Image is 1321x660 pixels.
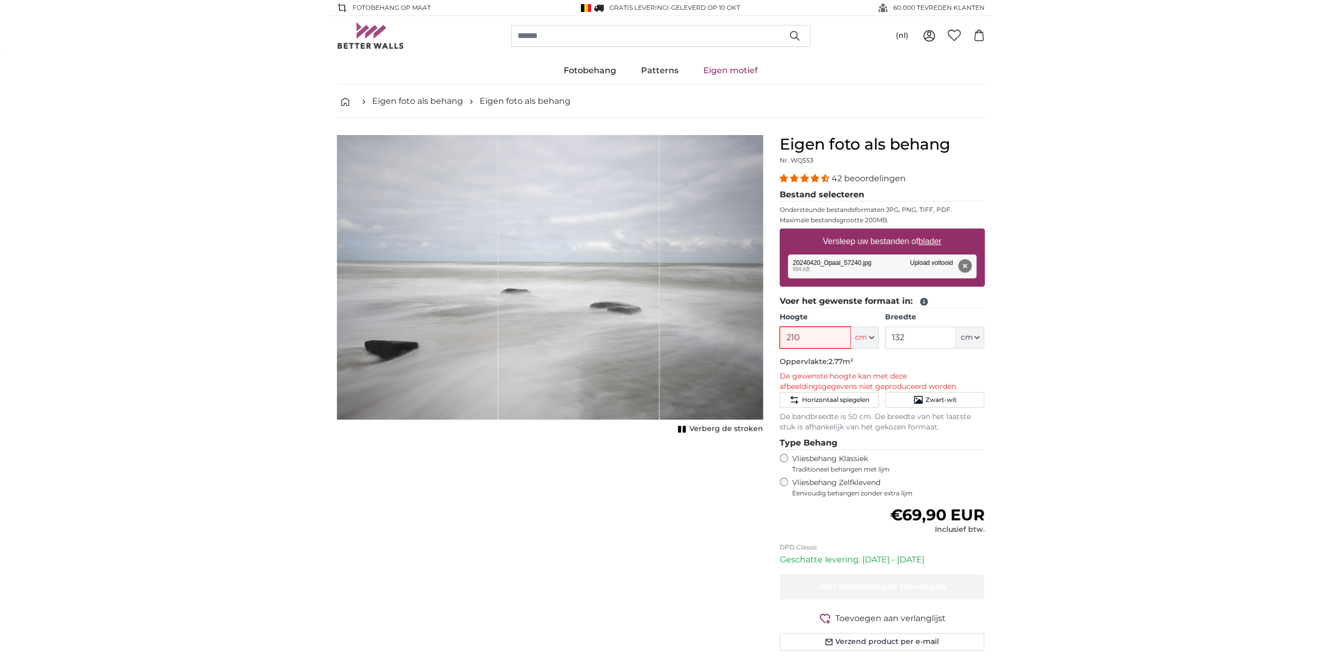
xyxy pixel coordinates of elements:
[691,57,770,84] a: Eigen motief
[372,95,463,107] a: Eigen foto als behang
[792,489,985,497] span: Eenvoudig behangen zonder extra lijm
[890,505,984,524] span: €69,90 EUR
[780,554,985,566] p: Geschatte levering: [DATE] - [DATE]
[780,173,832,183] span: 4.38 stars
[780,135,985,154] h1: Eigen foto als behang
[801,396,869,404] span: Horizontaal spiegelen
[337,22,404,49] img: Betterwalls
[855,332,867,343] span: cm
[918,237,941,246] u: blader
[819,231,946,252] label: Versleep uw bestanden of
[792,465,965,474] span: Traditioneel behangen met lijm
[956,327,984,348] button: cm
[669,4,740,11] span: -
[792,454,965,474] label: Vliesbehang Klassiek
[819,582,946,591] span: Aan winkelwagen toevoegen
[689,424,763,434] span: Verberg de stroken
[890,524,984,535] div: Inclusief btw.
[337,135,763,436] div: 1 of 1
[885,312,984,322] label: Breedte
[925,396,957,404] span: Zwart-wit
[352,3,431,12] span: FOTOBEHANG OP MAAT
[832,173,906,183] span: 42 beoordelingen
[780,437,985,450] legend: Type Behang
[960,332,972,343] span: cm
[780,188,985,201] legend: Bestand selecteren
[893,3,985,12] span: 60.000 TEVREDEN KLANTEN
[675,422,763,436] button: Verberg de stroken
[888,26,917,45] button: (nl)
[780,392,879,408] button: Horizontaal spiegelen
[780,543,985,551] p: DPD Classic
[780,574,985,599] button: Aan winkelwagen toevoegen
[851,327,879,348] button: cm
[780,312,879,322] label: Hoogte
[885,392,984,408] button: Zwart-wit
[671,4,740,11] span: Geleverd op 10 okt
[780,371,985,392] p: De gewenste hoogte kan met deze afbeeldingsgegevens niet geproduceerd worden.
[609,4,669,11] span: GRATIS levering!
[581,4,591,12] img: België
[780,633,985,651] button: Verzend product per e-mail
[337,85,985,118] nav: breadcrumbs
[780,156,813,164] span: Nr. WQ553
[780,612,985,625] button: Toevoegen aan verlanglijst
[551,57,629,84] a: Fotobehang
[780,206,985,214] p: Ondersteunde bestandsformaten JPG, PNG, TIFF, PDF.
[835,612,946,625] span: Toevoegen aan verlanglijst
[629,57,691,84] a: Patterns
[828,357,853,366] span: 2.77m²
[780,412,985,433] p: De bandbreedte is 50 cm. De breedte van het laatste stuk is afhankelijk van het gekozen formaat.
[780,357,985,367] p: Oppervlakte:
[792,478,985,497] label: Vliesbehang Zelfklevend
[780,295,985,308] legend: Voer het gewenste formaat in:
[780,216,985,224] p: Maximale bestandsgrootte 200MB.
[480,95,570,107] a: Eigen foto als behang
